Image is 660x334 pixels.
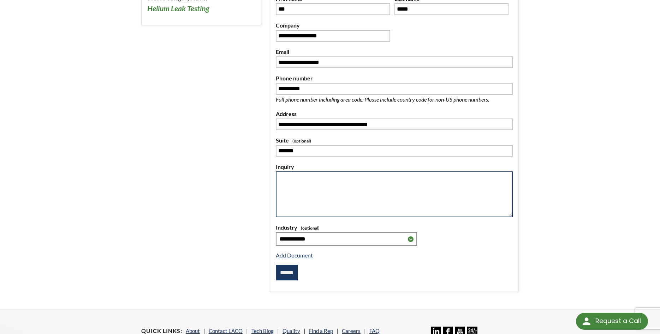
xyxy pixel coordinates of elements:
[342,328,361,334] a: Careers
[595,313,641,329] div: Request a Call
[251,328,274,334] a: Tech Blog
[276,74,513,83] label: Phone number
[276,21,390,30] label: Company
[276,223,513,232] label: Industry
[369,328,380,334] a: FAQ
[147,4,255,14] h3: Helium Leak Testing
[276,136,513,145] label: Suite
[276,252,313,259] a: Add Document
[581,316,592,327] img: round button
[283,328,300,334] a: Quality
[209,328,243,334] a: Contact LACO
[576,313,648,330] div: Request a Call
[276,109,513,119] label: Address
[276,95,512,104] p: Full phone number including area code. Please include country code for non-US phone numbers.
[276,162,513,171] label: Inquiry
[186,328,200,334] a: About
[276,47,513,56] label: Email
[309,328,333,334] a: Find a Rep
